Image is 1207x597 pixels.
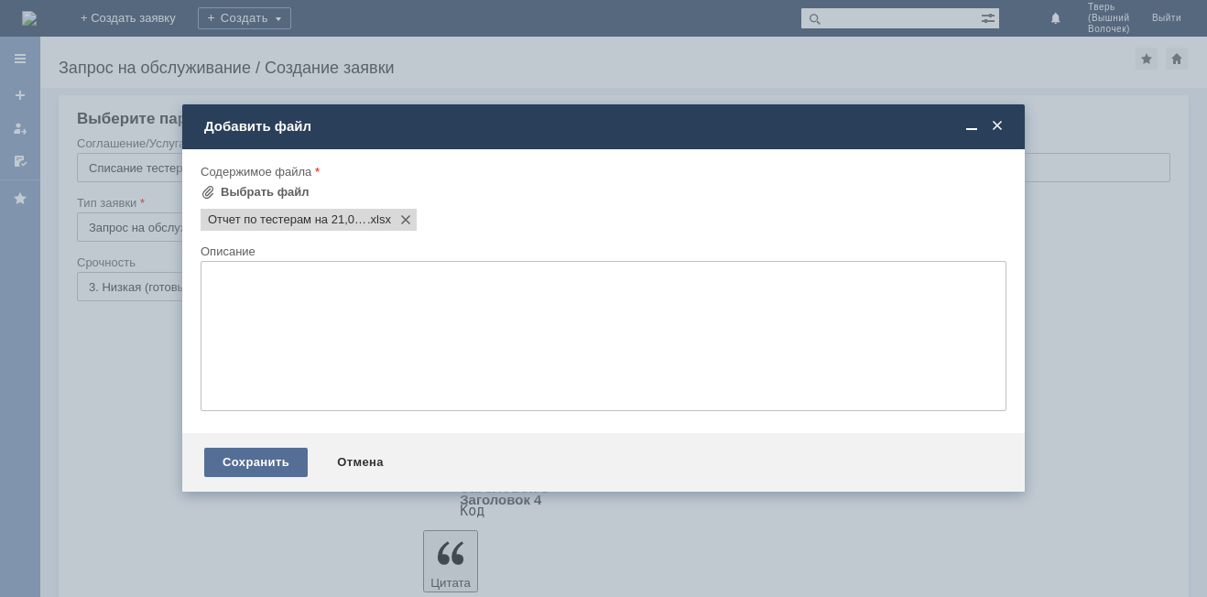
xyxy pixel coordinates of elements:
span: Свернуть (Ctrl + M) [962,118,981,135]
span: Закрыть [988,118,1006,135]
span: Отчет по тестерам на 21,08,25.xlsx [208,212,367,227]
div: Содержимое файла [201,166,1003,178]
div: Описание [201,245,1003,257]
span: Отчет по тестерам на 21,08,25.xlsx [367,212,391,227]
div: Добавить файл [204,118,1006,135]
div: Выбрать файл [221,185,310,200]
